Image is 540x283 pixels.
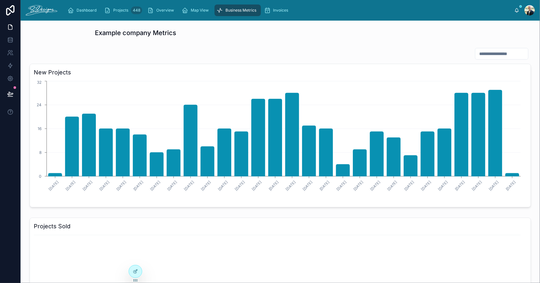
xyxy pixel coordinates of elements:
[234,180,246,192] text: [DATE]
[387,180,398,192] text: [DATE]
[471,180,483,192] text: [DATE]
[66,5,101,16] a: Dashboard
[370,180,381,192] text: [DATE]
[38,126,41,131] tspan: 16
[273,8,288,13] span: Invoices
[95,28,177,37] h1: Example company Metrics
[488,180,499,192] text: [DATE]
[454,180,466,192] text: [DATE]
[37,80,41,85] tspan: 32
[37,102,41,107] tspan: 24
[150,180,161,192] text: [DATE]
[200,180,212,192] text: [DATE]
[34,222,527,231] h3: Projects Sold
[39,150,41,155] tspan: 8
[505,180,517,192] text: [DATE]
[183,180,195,192] text: [DATE]
[180,5,213,16] a: Map View
[251,180,262,192] text: [DATE]
[319,180,330,192] text: [DATE]
[217,180,229,192] text: [DATE]
[34,80,527,203] div: chart
[336,180,347,192] text: [DATE]
[34,68,527,77] h3: New Projects
[268,180,279,192] text: [DATE]
[302,180,313,192] text: [DATE]
[48,180,59,192] text: [DATE]
[62,3,514,17] div: scrollable content
[191,8,209,13] span: Map View
[145,5,178,16] a: Overview
[65,180,76,192] text: [DATE]
[113,8,128,13] span: Projects
[26,5,57,15] img: App logo
[437,180,449,192] text: [DATE]
[352,180,364,192] text: [DATE]
[133,180,144,192] text: [DATE]
[156,8,174,13] span: Overview
[403,180,415,192] text: [DATE]
[99,180,110,192] text: [DATE]
[166,180,178,192] text: [DATE]
[131,6,142,14] div: 448
[77,8,96,13] span: Dashboard
[102,5,144,16] a: Projects448
[225,8,256,13] span: Business Metrics
[115,180,127,192] text: [DATE]
[262,5,293,16] a: Invoices
[420,180,432,192] text: [DATE]
[285,180,297,192] text: [DATE]
[39,174,41,179] tspan: 0
[82,180,93,192] text: [DATE]
[215,5,261,16] a: Business Metrics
